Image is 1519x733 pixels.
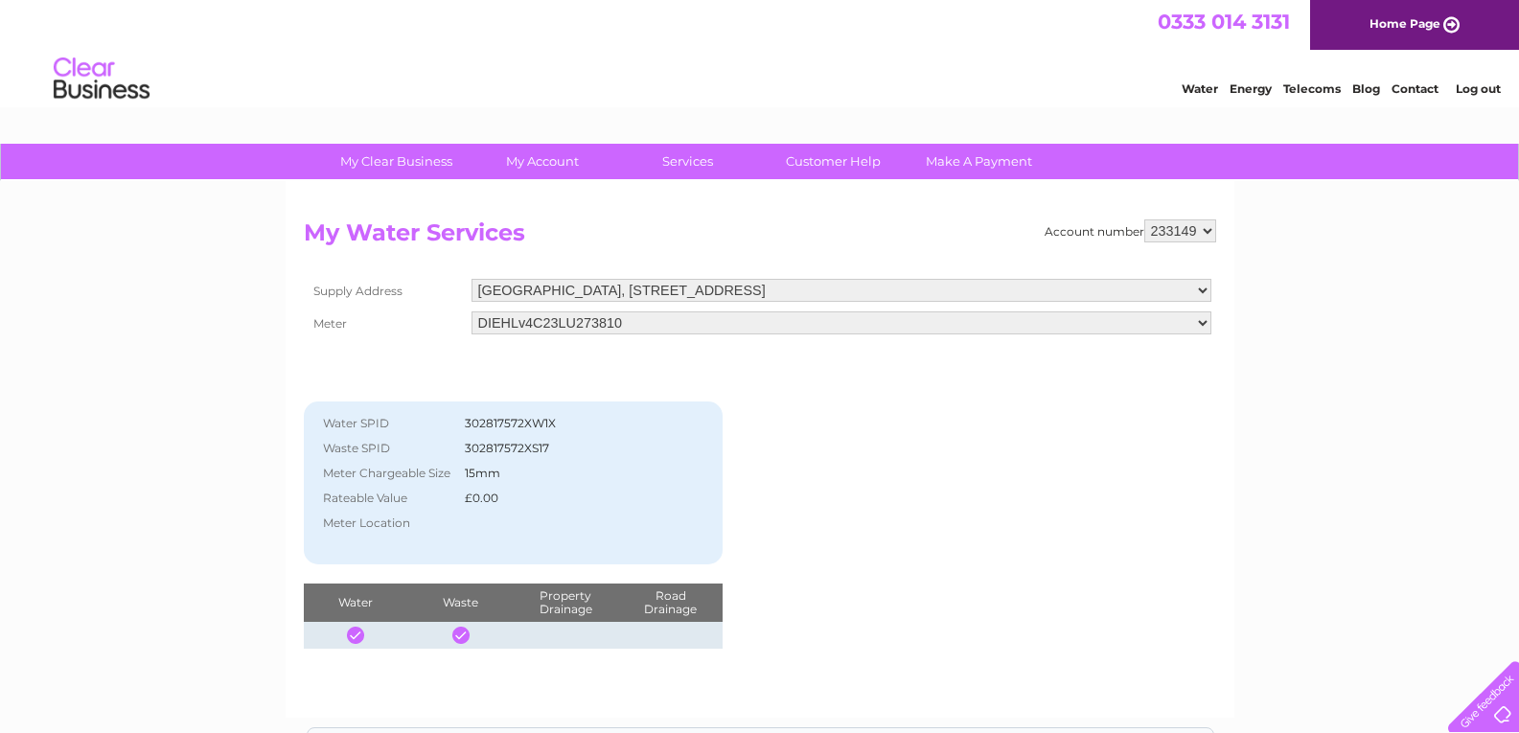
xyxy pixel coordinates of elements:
[304,274,467,307] th: Supply Address
[754,144,912,179] a: Customer Help
[1392,81,1438,96] a: Contact
[304,584,408,622] th: Water
[460,461,680,486] td: 15mm
[1456,81,1501,96] a: Log out
[313,436,460,461] th: Waste SPID
[460,486,680,511] td: £0.00
[609,144,767,179] a: Services
[313,411,460,436] th: Water SPID
[304,219,1216,256] h2: My Water Services
[900,144,1058,179] a: Make A Payment
[317,144,475,179] a: My Clear Business
[463,144,621,179] a: My Account
[1352,81,1380,96] a: Blog
[313,511,460,536] th: Meter Location
[313,486,460,511] th: Rateable Value
[1045,219,1216,242] div: Account number
[513,584,617,622] th: Property Drainage
[1182,81,1218,96] a: Water
[1283,81,1341,96] a: Telecoms
[53,50,150,108] img: logo.png
[408,584,513,622] th: Waste
[313,461,460,486] th: Meter Chargeable Size
[460,411,680,436] td: 302817572XW1X
[460,436,680,461] td: 302817572XS17
[308,11,1213,93] div: Clear Business is a trading name of Verastar Limited (registered in [GEOGRAPHIC_DATA] No. 3667643...
[1230,81,1272,96] a: Energy
[304,307,467,339] th: Meter
[618,584,724,622] th: Road Drainage
[1158,10,1290,34] a: 0333 014 3131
